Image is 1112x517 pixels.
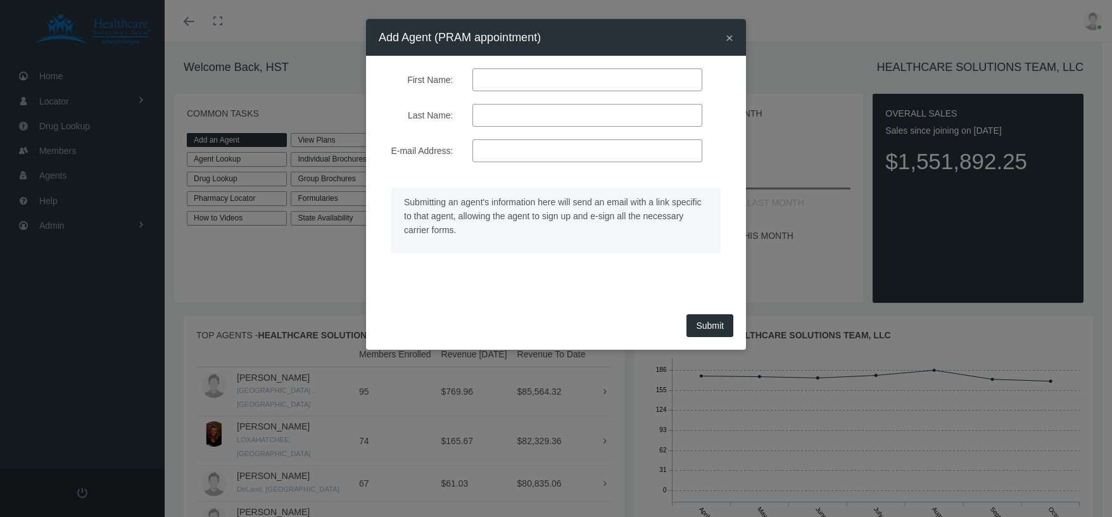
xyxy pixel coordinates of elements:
[686,314,733,337] button: Submit
[404,195,708,237] p: Submitting an agent's information here will send an email with a link specific to that agent, all...
[726,30,733,45] span: ×
[369,68,463,91] label: First Name:
[379,29,541,46] h4: Add Agent (PRAM appointment)
[369,139,463,162] label: E-mail Address:
[726,31,733,44] button: Close
[369,104,463,127] label: Last Name:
